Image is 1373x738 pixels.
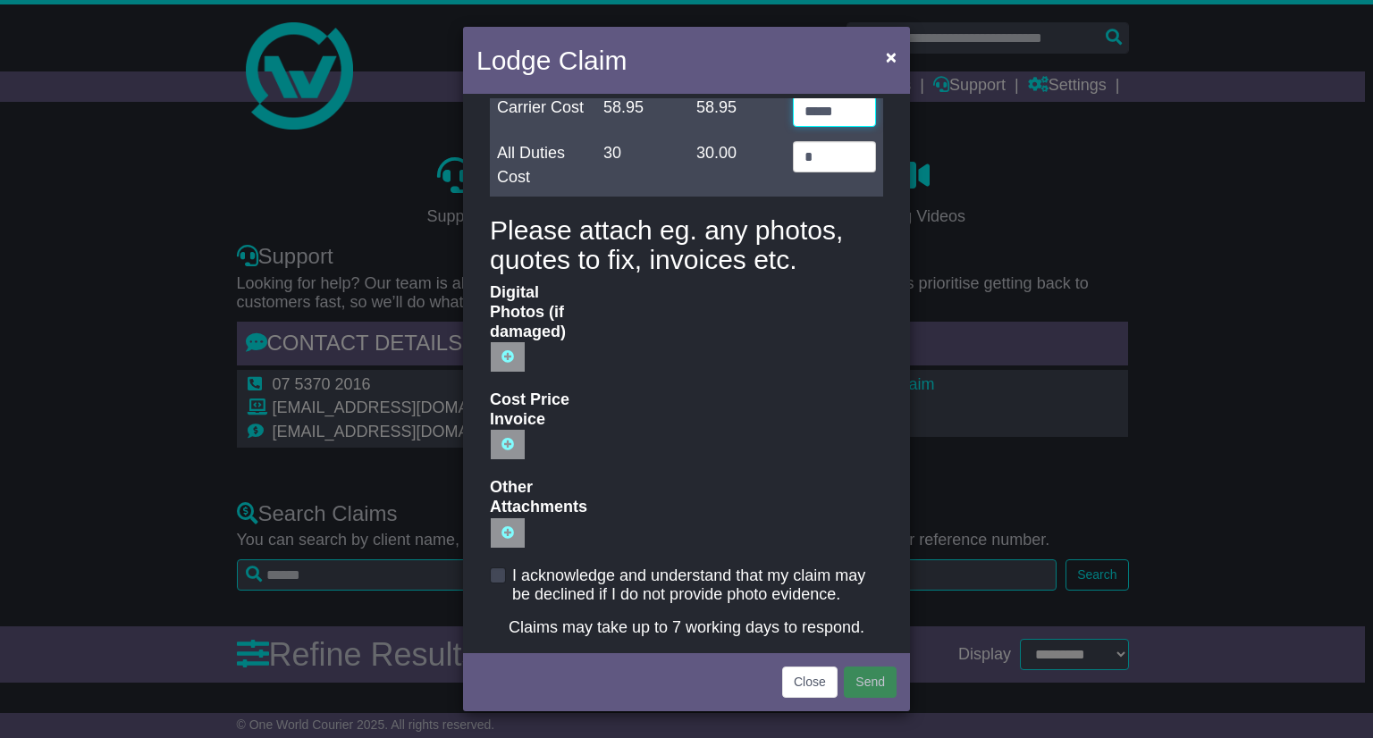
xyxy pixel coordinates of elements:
td: Carrier Cost [490,88,596,134]
button: Send [844,667,897,698]
span: × [886,46,897,67]
td: 58.95 [689,88,786,134]
td: All Duties Cost [490,134,596,197]
button: Close [877,38,906,75]
label: Other Attachments [481,478,584,548]
label: I acknowledge and understand that my claim may be declined if I do not provide photo evidence. [512,566,883,605]
button: Close [782,667,838,698]
label: Digital Photos (if damaged) [481,283,584,373]
div: Claims may take up to 7 working days to respond. [490,618,883,638]
h4: Please attach eg. any photos, quotes to fix, invoices etc. [490,215,883,274]
label: Cost Price Invoice [481,390,584,460]
h4: Lodge Claim [476,40,627,80]
td: 30 [596,134,689,197]
td: 30.00 [689,134,786,197]
td: 58.95 [596,88,689,134]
